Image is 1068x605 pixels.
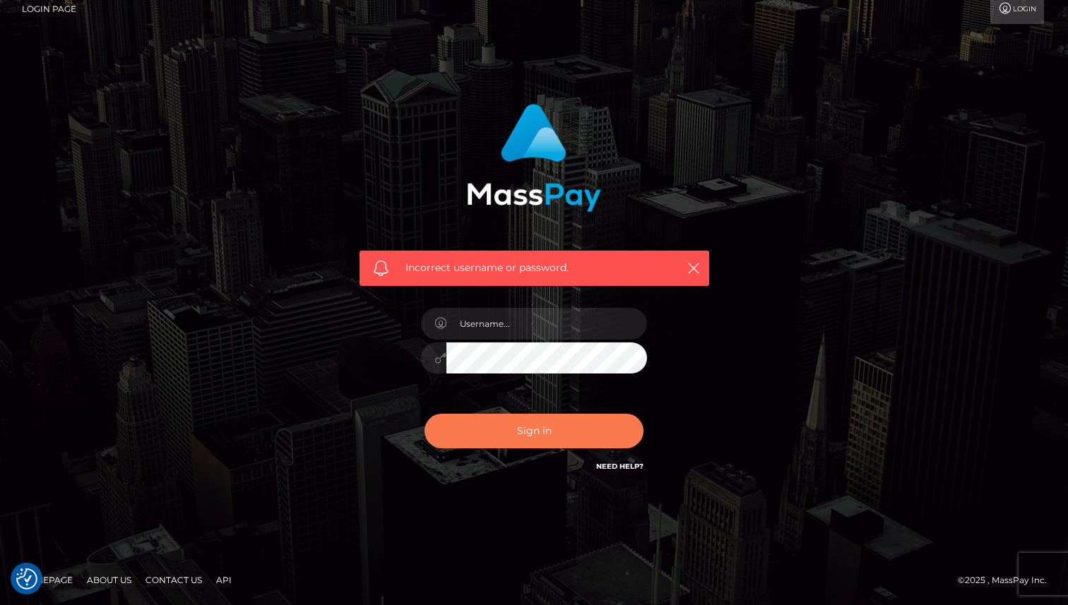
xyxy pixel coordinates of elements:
a: API [210,569,237,591]
a: Contact Us [140,569,208,591]
button: Sign in [425,414,643,448]
span: Incorrect username or password. [405,260,663,275]
a: Need Help? [596,462,643,471]
img: Revisit consent button [16,568,37,589]
a: Homepage [16,569,78,591]
div: © 2025 , MassPay Inc. [958,573,1057,588]
input: Username... [446,308,647,340]
a: About Us [81,569,137,591]
button: Consent Preferences [16,568,37,589]
img: MassPay Login [467,104,601,212]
